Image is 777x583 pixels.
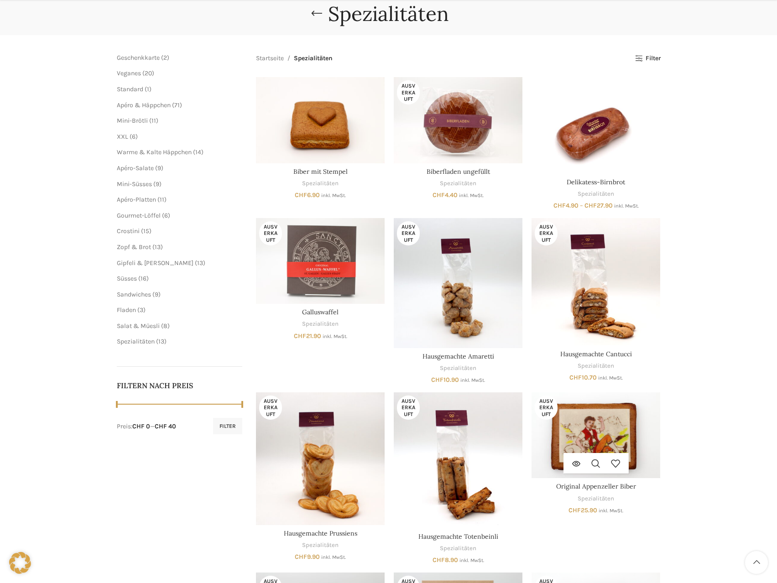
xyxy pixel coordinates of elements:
[197,259,203,267] span: 13
[569,374,582,381] span: CHF
[431,376,443,384] span: CHF
[117,338,155,345] a: Spezialitäten
[117,148,192,156] a: Warme & Kalte Häppchen
[302,541,339,550] a: Spezialitäten
[284,529,357,537] a: Hausgemachte Prussiens
[560,350,632,358] a: Hausgemachte Cantucci
[568,506,581,514] span: CHF
[141,275,146,282] span: 16
[117,322,160,330] span: Salat & Müesli
[532,392,660,478] a: Original Appenzeller Biber
[256,53,284,63] a: Startseite
[433,556,445,564] span: CHF
[599,508,623,514] small: inkl. MwSt.
[321,193,346,198] small: inkl. MwSt.
[132,133,136,141] span: 6
[294,332,306,340] span: CHF
[535,396,558,420] span: Ausverkauft
[586,453,606,474] a: Schnellansicht
[117,54,160,62] a: Geschenkkarte
[140,306,143,314] span: 3
[117,306,136,314] a: Fladen
[117,117,148,125] span: Mini-Brötli
[160,196,164,203] span: 11
[117,85,143,93] a: Standard
[460,377,485,383] small: inkl. MwSt.
[578,190,614,198] a: Spezialitäten
[580,202,583,209] span: –
[394,392,522,528] a: Hausgemachte Totenbeinli
[143,227,149,235] span: 15
[117,164,154,172] a: Apéro-Salate
[117,133,128,141] a: XXL
[293,167,348,176] a: Biber mit Stempel
[294,332,321,340] bdi: 21.90
[117,101,171,109] a: Apéro & Häppchen
[302,320,339,328] a: Spezialitäten
[117,227,140,235] a: Crostini
[394,77,522,163] a: Biberfladen ungefüllt
[394,218,522,348] a: Hausgemachte Amaretti
[614,203,639,209] small: inkl. MwSt.
[117,291,151,298] a: Sandwiches
[164,212,168,219] span: 6
[553,202,579,209] bdi: 4.90
[256,77,385,163] a: Biber mit Stempel
[433,556,458,564] bdi: 8.90
[117,275,137,282] a: Süsses
[440,179,476,188] a: Spezialitäten
[145,69,152,77] span: 20
[302,179,339,188] a: Spezialitäten
[433,191,458,199] bdi: 4.40
[195,148,201,156] span: 14
[635,55,660,62] a: Filter
[151,117,156,125] span: 11
[321,554,346,560] small: inkl. MwSt.
[397,80,420,104] span: Ausverkauft
[569,374,597,381] bdi: 10.70
[117,243,151,251] a: Zopf & Brot
[117,259,193,267] a: Gipfeli & [PERSON_NAME]
[418,532,498,541] a: Hausgemachte Totenbeinli
[459,557,484,563] small: inkl. MwSt.
[302,308,339,316] a: Galluswaffel
[117,180,152,188] a: Mini-Süsses
[158,338,164,345] span: 13
[256,392,385,525] a: Hausgemachte Prussiens
[117,422,176,431] div: Preis: —
[117,196,156,203] a: Apéro-Platten
[117,212,161,219] a: Gourmet-Löffel
[431,376,459,384] bdi: 10.90
[155,422,176,430] span: CHF 40
[155,291,158,298] span: 9
[532,218,660,346] a: Hausgemachte Cantucci
[174,101,180,109] span: 71
[295,191,307,199] span: CHF
[535,221,558,245] span: Ausverkauft
[578,362,614,370] a: Spezialitäten
[295,553,320,561] bdi: 9.90
[584,202,613,209] bdi: 27.90
[433,191,445,199] span: CHF
[157,164,161,172] span: 9
[117,69,141,77] a: Veganes
[256,218,385,304] a: Galluswaffel
[584,202,597,209] span: CHF
[294,53,333,63] span: Spezialitäten
[256,53,333,63] nav: Breadcrumb
[163,322,167,330] span: 8
[305,5,328,23] a: Go back
[568,506,597,514] bdi: 25.90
